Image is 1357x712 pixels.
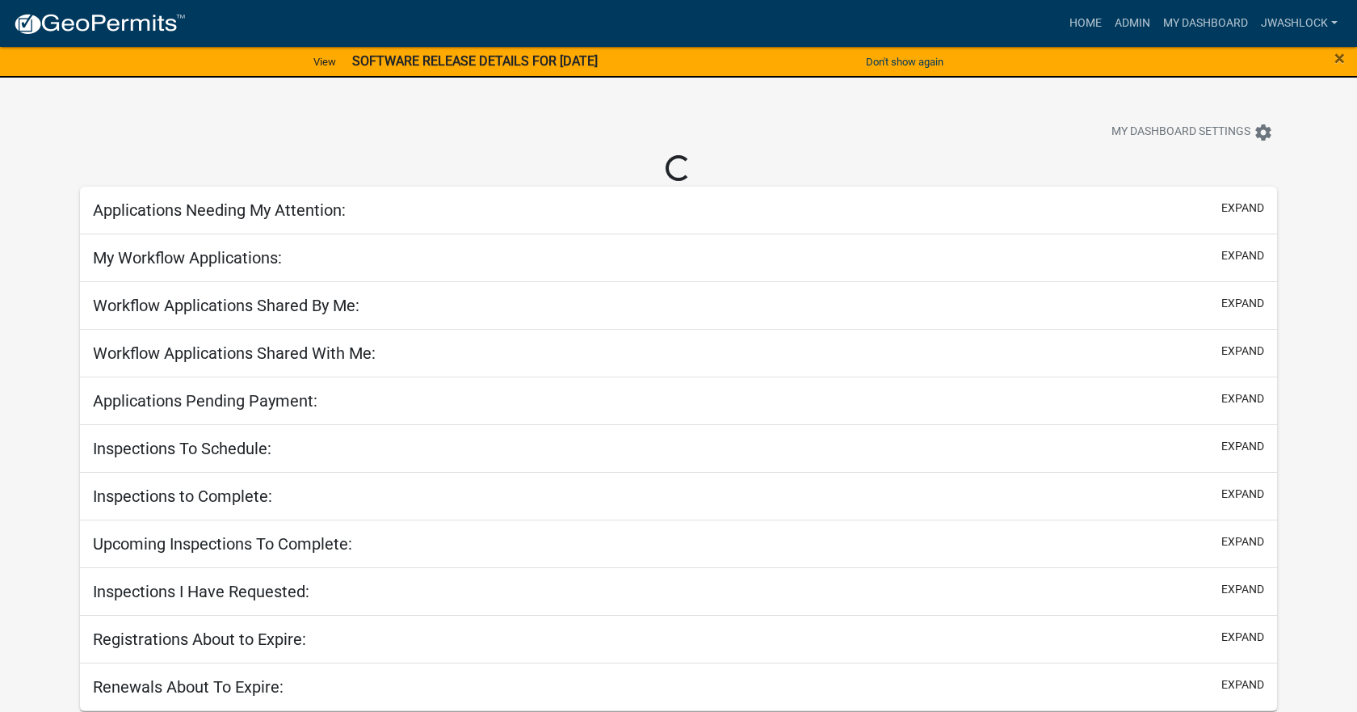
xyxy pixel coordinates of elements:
button: expand [1221,533,1264,550]
h5: Inspections to Complete: [93,487,272,506]
h5: Applications Pending Payment: [93,391,317,411]
h5: Applications Needing My Attention: [93,200,346,220]
button: expand [1221,200,1264,217]
button: My Dashboard Settingssettings [1099,116,1286,148]
h5: Workflow Applications Shared By Me: [93,296,359,315]
strong: SOFTWARE RELEASE DETAILS FOR [DATE] [352,53,598,69]
h5: Workflow Applications Shared With Me: [93,343,376,363]
button: expand [1221,629,1264,646]
button: expand [1221,581,1264,598]
i: settings [1254,123,1273,142]
a: Home [1063,8,1108,39]
h5: Inspections To Schedule: [93,439,271,458]
button: Close [1334,48,1345,68]
button: expand [1221,676,1264,693]
button: expand [1221,295,1264,312]
a: jwashlock [1254,8,1344,39]
span: × [1334,47,1345,70]
button: Don't show again [859,48,950,75]
h5: Inspections I Have Requested: [93,582,309,601]
h5: Renewals About To Expire: [93,677,284,697]
a: View [307,48,342,75]
button: expand [1221,247,1264,264]
button: expand [1221,343,1264,360]
button: expand [1221,438,1264,455]
span: My Dashboard Settings [1111,123,1250,142]
button: expand [1221,486,1264,503]
h5: Registrations About to Expire: [93,630,306,649]
h5: Upcoming Inspections To Complete: [93,534,352,554]
a: Admin [1108,8,1157,39]
a: My Dashboard [1157,8,1254,39]
button: expand [1221,390,1264,407]
h5: My Workflow Applications: [93,248,282,268]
